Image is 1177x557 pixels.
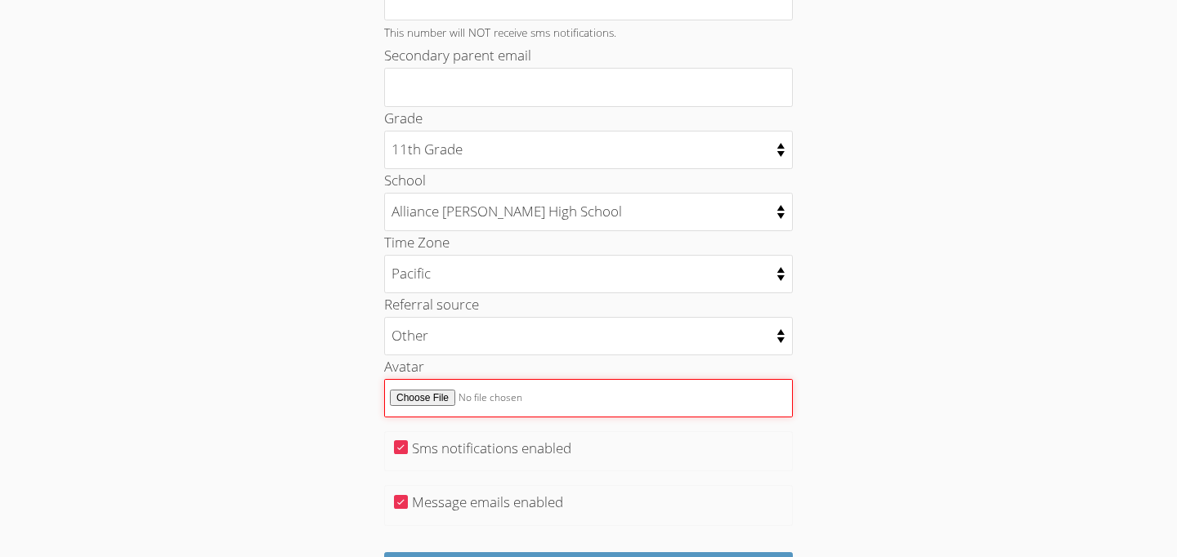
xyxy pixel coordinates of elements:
label: School [384,171,426,189]
label: Avatar [384,357,424,376]
label: Secondary parent email [384,46,531,65]
label: Message emails enabled [412,492,563,511]
label: Grade [384,109,423,127]
small: This number will NOT receive sms notifications. [384,25,616,40]
label: Sms notifications enabled [412,439,571,457]
label: Time Zone [384,233,450,252]
label: Referral source [384,295,479,314]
